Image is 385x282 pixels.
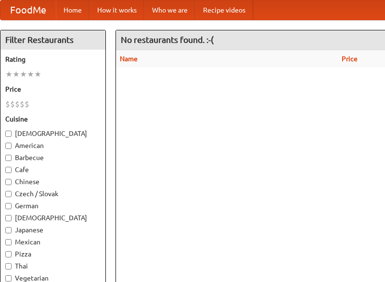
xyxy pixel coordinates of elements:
li: $ [5,99,10,109]
input: Thai [5,263,12,269]
label: Mexican [5,237,101,247]
input: Japanese [5,227,12,233]
li: ★ [20,69,27,80]
label: [DEMOGRAPHIC_DATA] [5,129,101,138]
ng-pluralize: No restaurants found. :-( [121,35,214,44]
input: Chinese [5,179,12,185]
label: Barbecue [5,153,101,162]
h5: Cuisine [5,114,101,124]
li: $ [25,99,29,109]
h4: Filter Restaurants [0,30,105,50]
li: $ [20,99,25,109]
label: Chinese [5,177,101,187]
label: [DEMOGRAPHIC_DATA] [5,213,101,223]
label: German [5,201,101,211]
label: American [5,141,101,150]
li: ★ [13,69,20,80]
a: Name [120,55,138,63]
a: Who we are [144,0,195,20]
h5: Rating [5,54,101,64]
input: Czech / Slovak [5,191,12,197]
input: [DEMOGRAPHIC_DATA] [5,131,12,137]
input: German [5,203,12,209]
li: ★ [34,69,41,80]
a: FoodMe [0,0,56,20]
label: Cafe [5,165,101,175]
label: Thai [5,261,101,271]
input: Vegetarian [5,275,12,282]
label: Japanese [5,225,101,235]
li: ★ [5,69,13,80]
input: Barbecue [5,155,12,161]
a: How it works [90,0,144,20]
li: ★ [27,69,34,80]
li: $ [10,99,15,109]
input: Pizza [5,251,12,257]
a: Home [56,0,90,20]
input: Mexican [5,239,12,245]
label: Czech / Slovak [5,189,101,199]
input: Cafe [5,167,12,173]
input: [DEMOGRAPHIC_DATA] [5,215,12,221]
a: Recipe videos [195,0,253,20]
li: $ [15,99,20,109]
input: American [5,143,12,149]
h5: Price [5,84,101,94]
a: Price [342,55,358,63]
label: Pizza [5,249,101,259]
